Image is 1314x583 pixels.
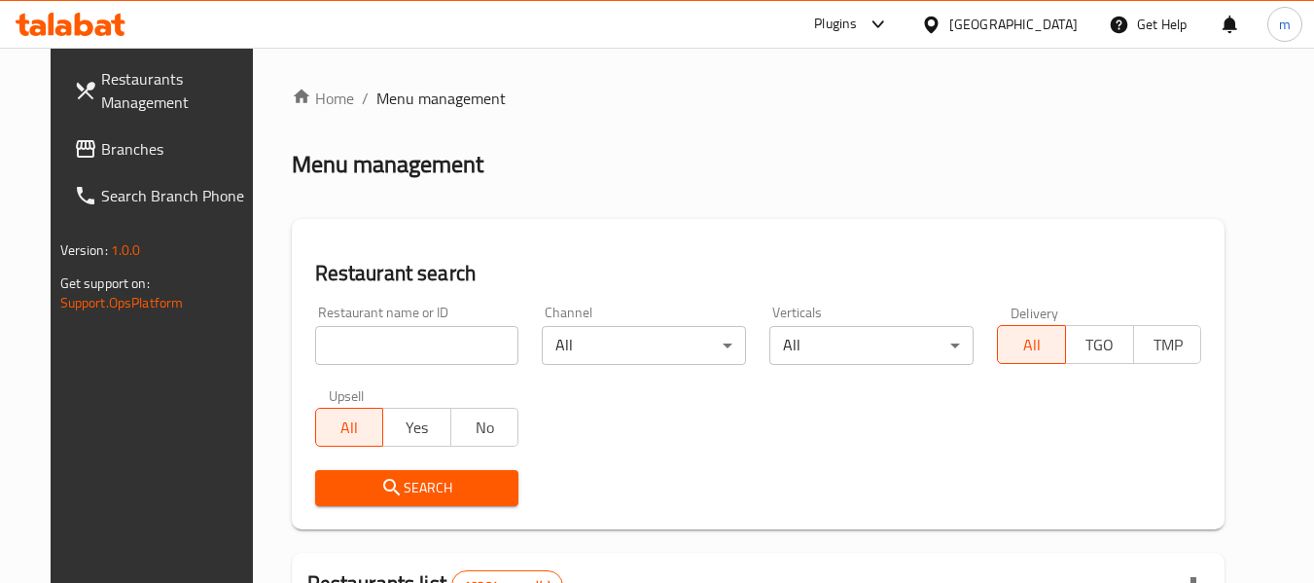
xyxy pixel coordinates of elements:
[315,408,384,447] button: All
[362,87,369,110] li: /
[1006,331,1058,359] span: All
[997,325,1066,364] button: All
[542,326,746,365] div: All
[60,271,150,296] span: Get support on:
[60,290,184,315] a: Support.OpsPlatform
[60,237,108,263] span: Version:
[1142,331,1194,359] span: TMP
[292,87,354,110] a: Home
[769,326,974,365] div: All
[101,67,255,114] span: Restaurants Management
[450,408,519,447] button: No
[329,388,365,402] label: Upsell
[58,126,270,172] a: Branches
[1011,306,1059,319] label: Delivery
[315,259,1202,288] h2: Restaurant search
[111,237,141,263] span: 1.0.0
[1065,325,1134,364] button: TGO
[292,87,1225,110] nav: breadcrumb
[1279,14,1291,35] span: m
[382,408,451,447] button: Yes
[324,414,376,442] span: All
[292,149,483,180] h2: Menu management
[459,414,512,442] span: No
[949,14,1078,35] div: [GEOGRAPHIC_DATA]
[814,13,857,36] div: Plugins
[58,55,270,126] a: Restaurants Management
[101,184,255,207] span: Search Branch Phone
[58,172,270,219] a: Search Branch Phone
[1074,331,1126,359] span: TGO
[315,326,519,365] input: Search for restaurant name or ID..
[1133,325,1202,364] button: TMP
[101,137,255,161] span: Branches
[331,476,504,500] span: Search
[315,470,519,506] button: Search
[391,414,444,442] span: Yes
[376,87,506,110] span: Menu management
